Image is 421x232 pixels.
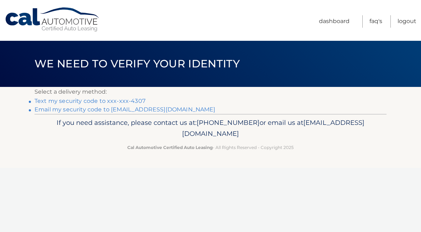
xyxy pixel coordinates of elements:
[398,15,416,28] a: Logout
[34,106,215,113] a: Email my security code to [EMAIL_ADDRESS][DOMAIN_NAME]
[39,117,382,140] p: If you need assistance, please contact us at: or email us at
[319,15,350,28] a: Dashboard
[39,144,382,151] p: - All Rights Reserved - Copyright 2025
[369,15,382,28] a: FAQ's
[5,7,101,32] a: Cal Automotive
[34,87,387,97] p: Select a delivery method:
[34,57,240,70] span: We need to verify your identity
[197,118,260,127] span: [PHONE_NUMBER]
[127,145,213,150] strong: Cal Automotive Certified Auto Leasing
[34,98,145,104] a: Text my security code to xxx-xxx-4307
